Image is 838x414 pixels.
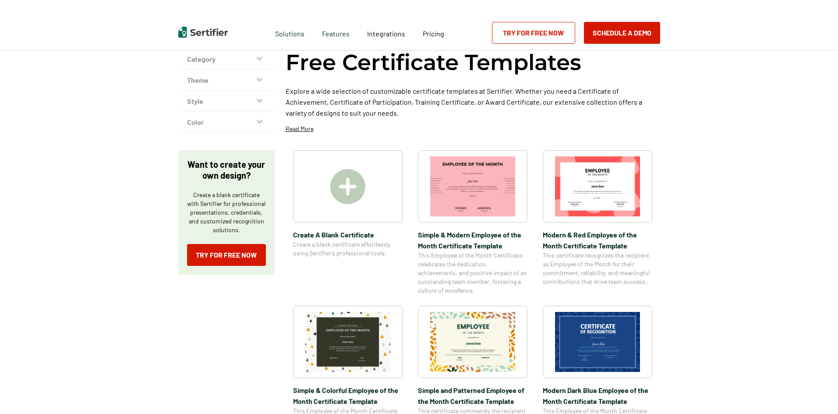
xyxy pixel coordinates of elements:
[492,22,575,44] a: Try for Free Now
[794,372,838,414] iframe: Chat Widget
[187,159,266,181] p: Want to create your own design?
[543,251,652,286] span: This certificate recognizes the recipient as Employee of the Month for their commitment, reliabil...
[418,385,527,407] span: Simple and Patterned Employee of the Month Certificate Template
[286,48,581,77] h1: Free Certificate Templates
[543,385,652,407] span: Modern Dark Blue Employee of the Month Certificate Template
[187,191,266,234] p: Create a blank certificate with Sertifier for professional presentations, credentials, and custom...
[178,91,275,112] button: Style
[293,385,403,407] span: Simple & Colorful Employee of the Month Certificate Template
[555,156,640,216] img: Modern & Red Employee of the Month Certificate Template
[305,312,390,372] img: Simple & Colorful Employee of the Month Certificate Template
[322,27,350,38] span: Features
[423,29,444,38] span: Pricing
[293,229,403,240] span: Create A Blank Certificate
[187,244,266,266] a: Try for Free Now
[367,27,405,38] a: Integrations
[178,49,275,70] button: Category
[367,29,405,38] span: Integrations
[418,150,527,295] a: Simple & Modern Employee of the Month Certificate TemplateSimple & Modern Employee of the Month C...
[543,150,652,295] a: Modern & Red Employee of the Month Certificate TemplateModern & Red Employee of the Month Certifi...
[418,251,527,295] span: This Employee of the Month Certificate celebrates the dedication, achievements, and positive impa...
[178,70,275,91] button: Theme
[330,169,365,204] img: Create A Blank Certificate
[178,112,275,133] button: Color
[543,229,652,251] span: Modern & Red Employee of the Month Certificate Template
[293,240,403,258] span: Create a blank certificate effortlessly using Sertifier’s professional tools.
[423,27,444,38] a: Pricing
[178,27,228,38] img: Sertifier | Digital Credentialing Platform
[286,85,660,118] p: Explore a wide selection of customizable certificate templates at Sertifier. Whether you need a C...
[430,156,515,216] img: Simple & Modern Employee of the Month Certificate Template
[430,312,515,372] img: Simple and Patterned Employee of the Month Certificate Template
[286,124,314,133] p: Read More
[555,312,640,372] img: Modern Dark Blue Employee of the Month Certificate Template
[418,229,527,251] span: Simple & Modern Employee of the Month Certificate Template
[275,27,304,38] span: Solutions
